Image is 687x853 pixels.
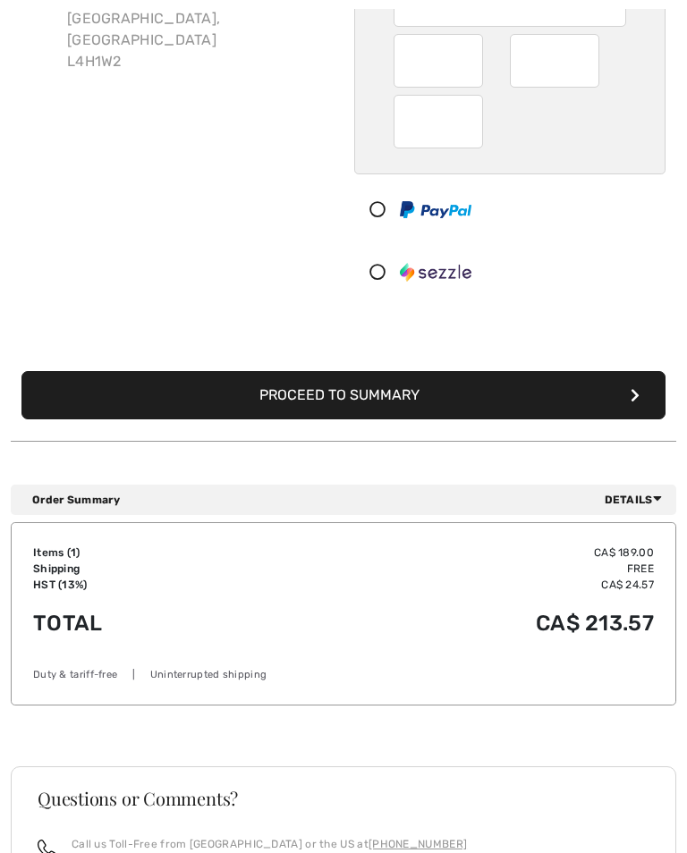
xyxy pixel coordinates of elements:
td: CA$ 189.00 [263,545,654,561]
iframe: Secure Credit Card Frame - Expiration Year [524,40,588,81]
td: Items ( ) [33,545,263,561]
button: Proceed to Summary [21,371,666,419]
a: [PHONE_NUMBER] [369,838,467,850]
td: CA$ 213.57 [263,593,654,654]
iframe: Secure Credit Card Frame - CVV [408,101,471,142]
td: HST (13%) [33,577,263,593]
td: Total [33,593,263,654]
iframe: Secure Credit Card Frame - Expiration Month [408,40,471,81]
img: PayPal [400,201,471,218]
span: 1 [71,546,76,559]
img: Sezzle [400,263,471,281]
h3: Questions or Comments? [38,790,649,807]
td: Free [263,561,654,577]
div: Duty & tariff-free | Uninterrupted shipping [33,668,654,683]
div: Order Summary [32,492,669,508]
p: Call us Toll-Free from [GEOGRAPHIC_DATA] or the US at [72,836,467,852]
td: Shipping [33,561,263,577]
span: Details [605,492,669,508]
td: CA$ 24.57 [263,577,654,593]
